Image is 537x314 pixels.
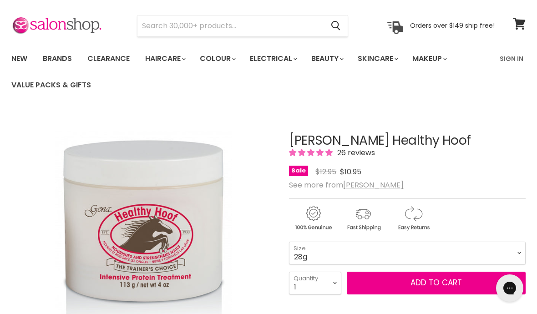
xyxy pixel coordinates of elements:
iframe: Gorgias live chat messenger [491,271,528,305]
span: Add to cart [410,277,462,288]
img: returns.gif [389,204,437,232]
h1: [PERSON_NAME] Healthy Hoof [289,134,526,148]
ul: Main menu [5,46,494,98]
p: Orders over $149 ship free! [410,21,495,30]
span: Sale [289,166,308,176]
img: shipping.gif [339,204,387,232]
span: $10.95 [340,167,361,177]
a: [PERSON_NAME] [343,180,404,190]
a: Clearance [81,49,137,68]
span: $12.95 [315,167,336,177]
a: Beauty [304,49,349,68]
span: 4.88 stars [289,147,334,158]
a: Colour [193,49,241,68]
a: Electrical [243,49,303,68]
a: Makeup [405,49,452,68]
img: genuine.gif [289,204,337,232]
span: See more from [289,180,404,190]
input: Search [137,15,324,36]
a: New [5,49,34,68]
a: Brands [36,49,79,68]
select: Quantity [289,272,341,294]
a: Haircare [138,49,191,68]
a: Skincare [351,49,404,68]
span: 26 reviews [334,147,375,158]
a: Value Packs & Gifts [5,76,98,95]
form: Product [137,15,348,37]
button: Search [324,15,348,36]
a: Sign In [494,49,529,68]
button: Add to cart [347,272,526,294]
